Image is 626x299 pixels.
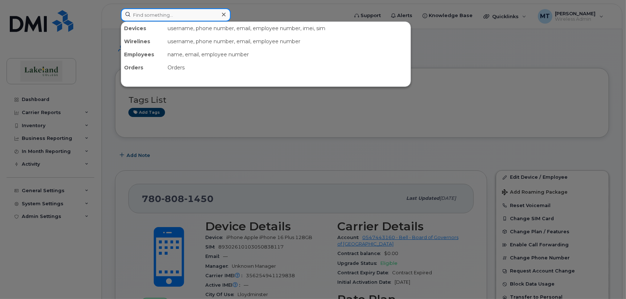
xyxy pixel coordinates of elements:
[165,22,411,35] div: username, phone number, email, employee number, imei, sim
[121,48,165,61] div: Employees
[121,22,165,35] div: Devices
[165,48,411,61] div: name, email, employee number
[165,35,411,48] div: username, phone number, email, employee number
[165,61,411,74] div: Orders
[121,35,165,48] div: Wirelines
[121,61,165,74] div: Orders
